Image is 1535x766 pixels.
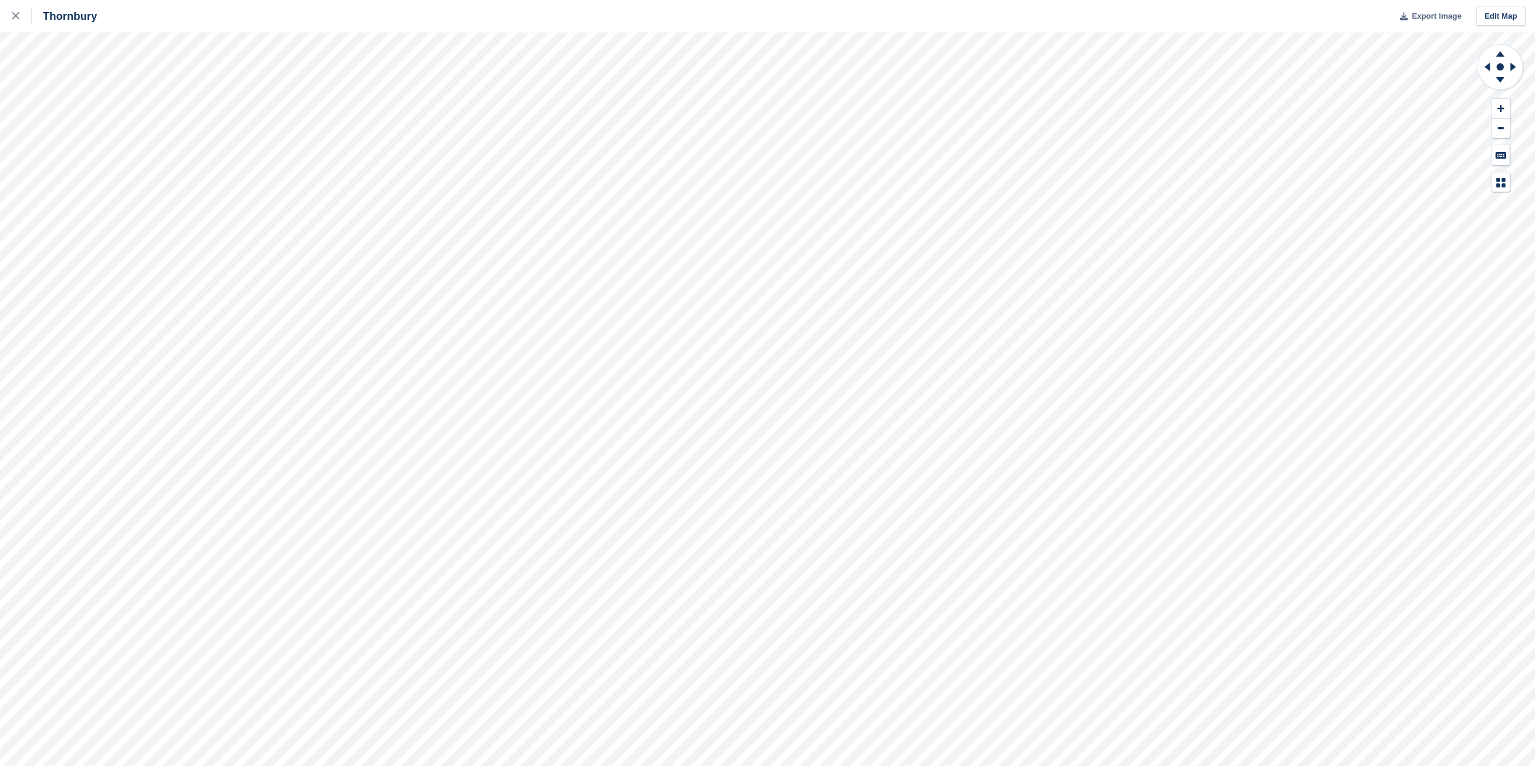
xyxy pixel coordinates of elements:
button: Zoom Out [1492,119,1510,139]
button: Map Legend [1492,172,1510,192]
button: Keyboard Shortcuts [1492,145,1510,165]
div: Thornbury [32,9,97,24]
a: Edit Map [1476,7,1525,27]
button: Zoom In [1492,99,1510,119]
button: Export Image [1393,7,1461,27]
span: Export Image [1411,10,1461,22]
